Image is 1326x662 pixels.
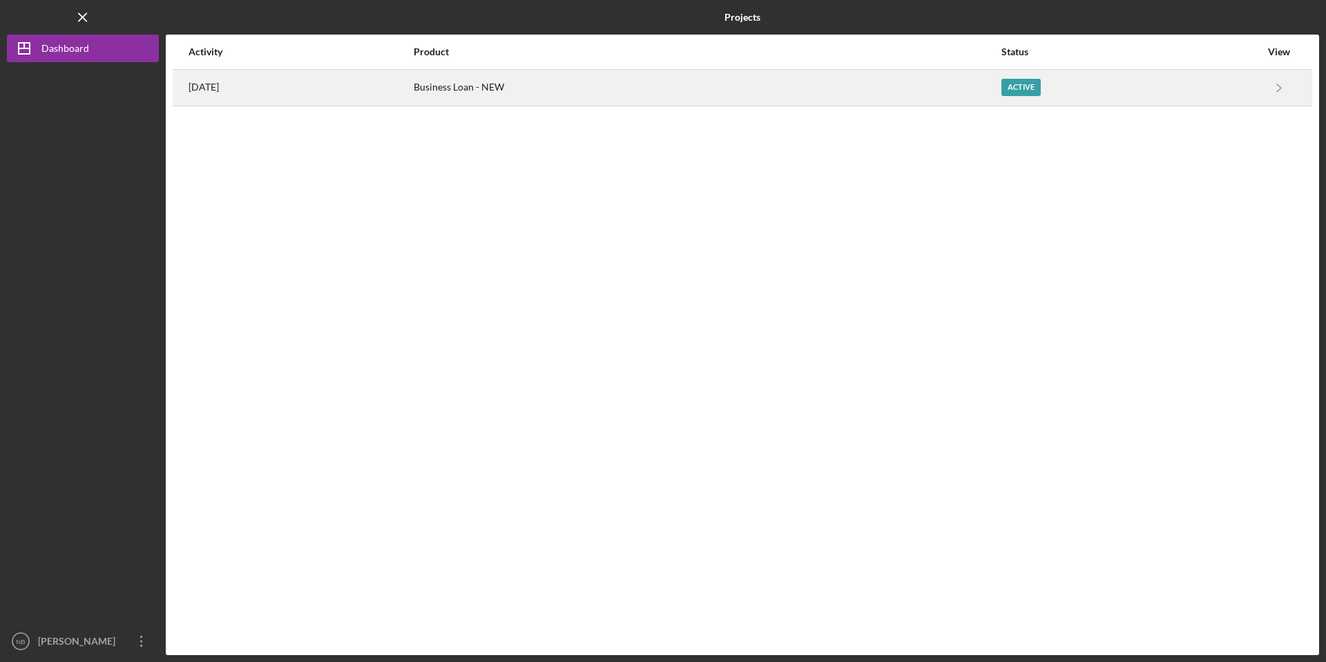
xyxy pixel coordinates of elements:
[189,82,219,93] time: 2025-09-19 22:19
[7,35,159,62] button: Dashboard
[7,627,159,655] button: NB[PERSON_NAME]
[414,46,1000,57] div: Product
[414,70,1000,105] div: Business Loan - NEW
[1001,79,1041,96] div: Active
[724,12,760,23] b: Projects
[41,35,89,66] div: Dashboard
[35,627,124,659] div: [PERSON_NAME]
[1262,46,1296,57] div: View
[189,46,412,57] div: Activity
[16,638,25,645] text: NB
[1001,46,1260,57] div: Status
